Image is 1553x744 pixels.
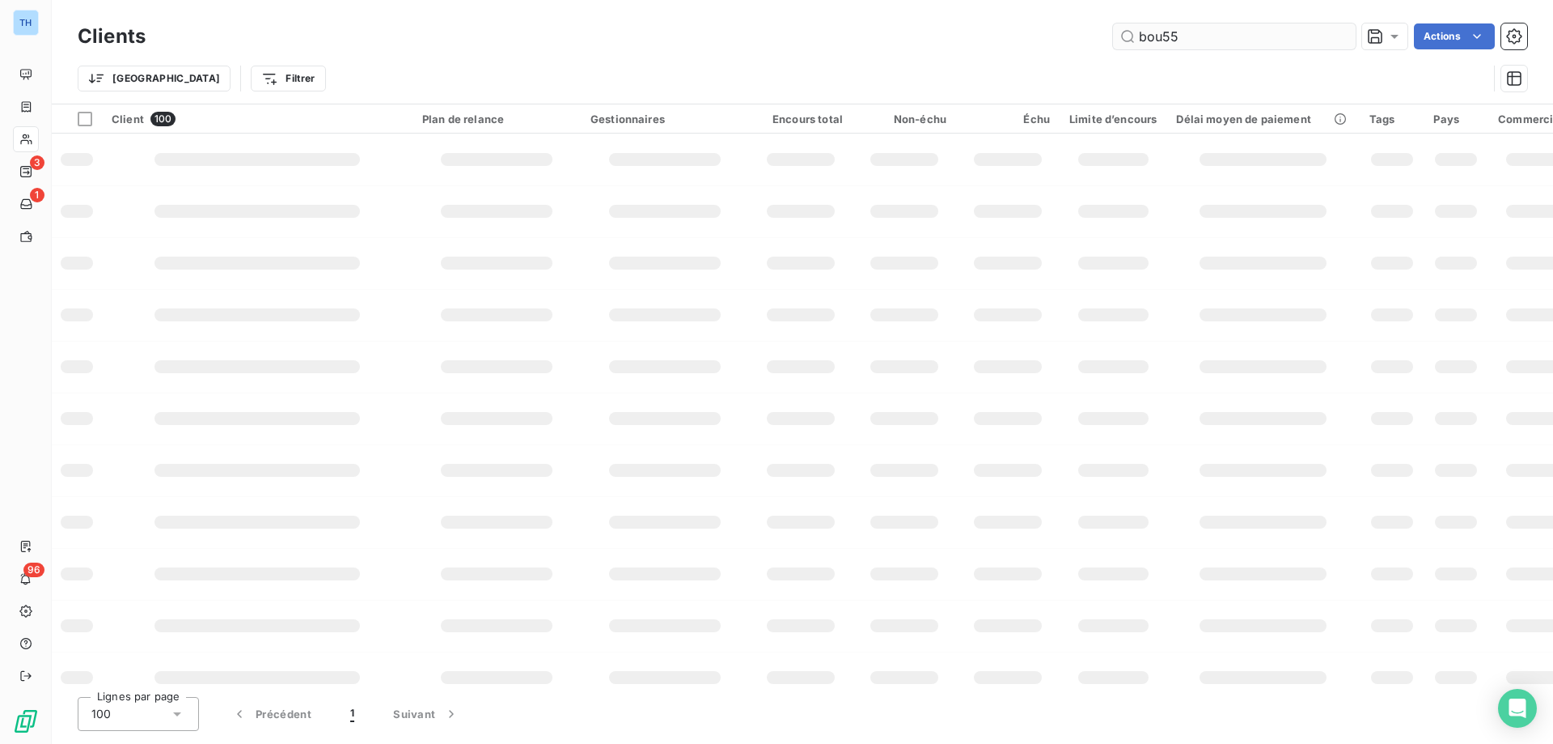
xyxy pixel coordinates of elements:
div: Délai moyen de paiement [1176,113,1349,125]
div: Limite d’encours [1069,113,1157,125]
a: 3 [13,159,38,185]
div: Pays [1433,113,1479,125]
div: TH [13,10,39,36]
button: Précédent [212,697,331,731]
div: Open Intercom Messenger [1498,689,1537,728]
img: Logo LeanPay [13,708,39,734]
a: 1 [13,191,38,217]
div: Échu [966,113,1050,125]
span: 1 [30,188,44,202]
button: Filtrer [251,66,325,91]
button: [GEOGRAPHIC_DATA] [78,66,231,91]
div: Tags [1369,113,1415,125]
span: 100 [150,112,176,126]
span: Client [112,113,144,125]
button: Actions [1414,23,1495,49]
span: 3 [30,155,44,170]
div: Plan de relance [422,113,571,125]
span: 1 [350,706,354,722]
div: Non-échu [862,113,946,125]
span: 100 [91,706,111,722]
h3: Clients [78,22,146,51]
button: 1 [331,697,374,731]
span: 96 [23,563,44,577]
input: Rechercher [1113,23,1356,49]
button: Suivant [374,697,479,731]
div: Encours total [759,113,843,125]
div: Gestionnaires [590,113,739,125]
